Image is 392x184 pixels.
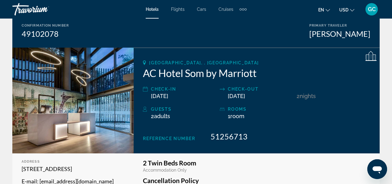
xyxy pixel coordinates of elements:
div: 49102078 [22,29,69,38]
button: User Menu [364,3,380,16]
p: [STREET_ADDRESS] [22,165,124,173]
a: Cruises [219,7,233,12]
span: 51256713 [211,132,248,141]
button: Change language [318,5,330,14]
span: Reference Number [143,136,195,141]
span: [DATE] [228,93,245,99]
span: 2 [297,93,300,99]
div: Primary Traveler [309,24,370,28]
span: Room [230,113,244,119]
div: Address [22,160,124,164]
h2: AC Hotel Som by Marriott [143,67,370,79]
h3: Cancellation Policy [143,177,370,184]
div: Check-out [228,85,294,93]
button: Extra navigation items [240,4,247,14]
span: 1 [228,113,244,119]
div: rooms [228,105,294,113]
div: [PERSON_NAME] [309,29,370,38]
div: Confirmation Number [22,24,69,28]
span: 2 [151,113,170,119]
span: [DATE] [151,93,168,99]
span: en [318,7,324,12]
a: Cars [197,7,206,12]
div: Guests [151,105,217,113]
span: GC [368,6,376,12]
button: Change currency [339,5,354,14]
h3: 2 Twin Beds Room [143,160,370,166]
a: Hotels [146,7,159,12]
span: Nights [300,93,316,99]
a: Travorium [12,1,74,17]
span: USD [339,7,348,12]
span: Adults [154,113,170,119]
iframe: Button to launch messaging window [367,159,387,179]
span: [GEOGRAPHIC_DATA], , [GEOGRAPHIC_DATA] [149,60,259,65]
span: Accommodation Only [143,168,187,173]
a: Flights [171,7,185,12]
div: Check-in [151,85,217,93]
